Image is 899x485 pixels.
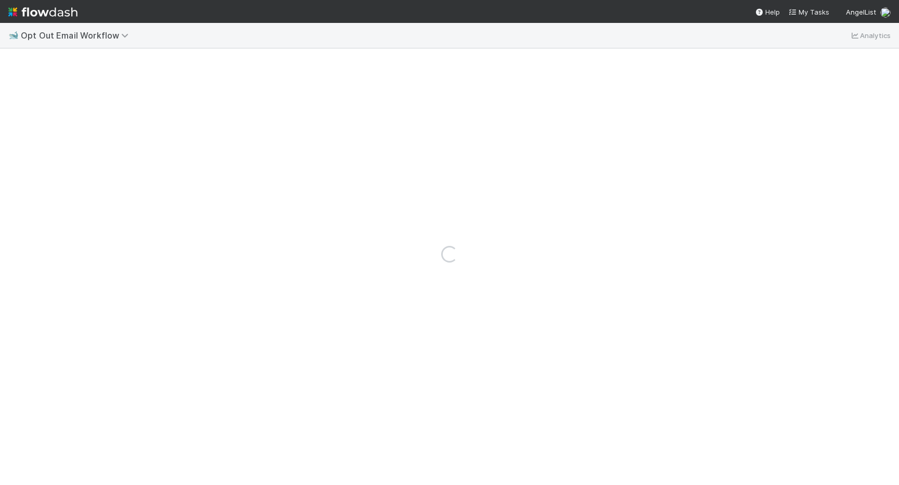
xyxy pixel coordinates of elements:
span: My Tasks [788,8,829,16]
img: logo-inverted-e16ddd16eac7371096b0.svg [8,3,78,21]
div: Help [755,7,780,17]
a: My Tasks [788,7,829,17]
span: AngelList [846,8,876,16]
img: avatar_15e6a745-65a2-4f19-9667-febcb12e2fc8.png [880,7,891,18]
